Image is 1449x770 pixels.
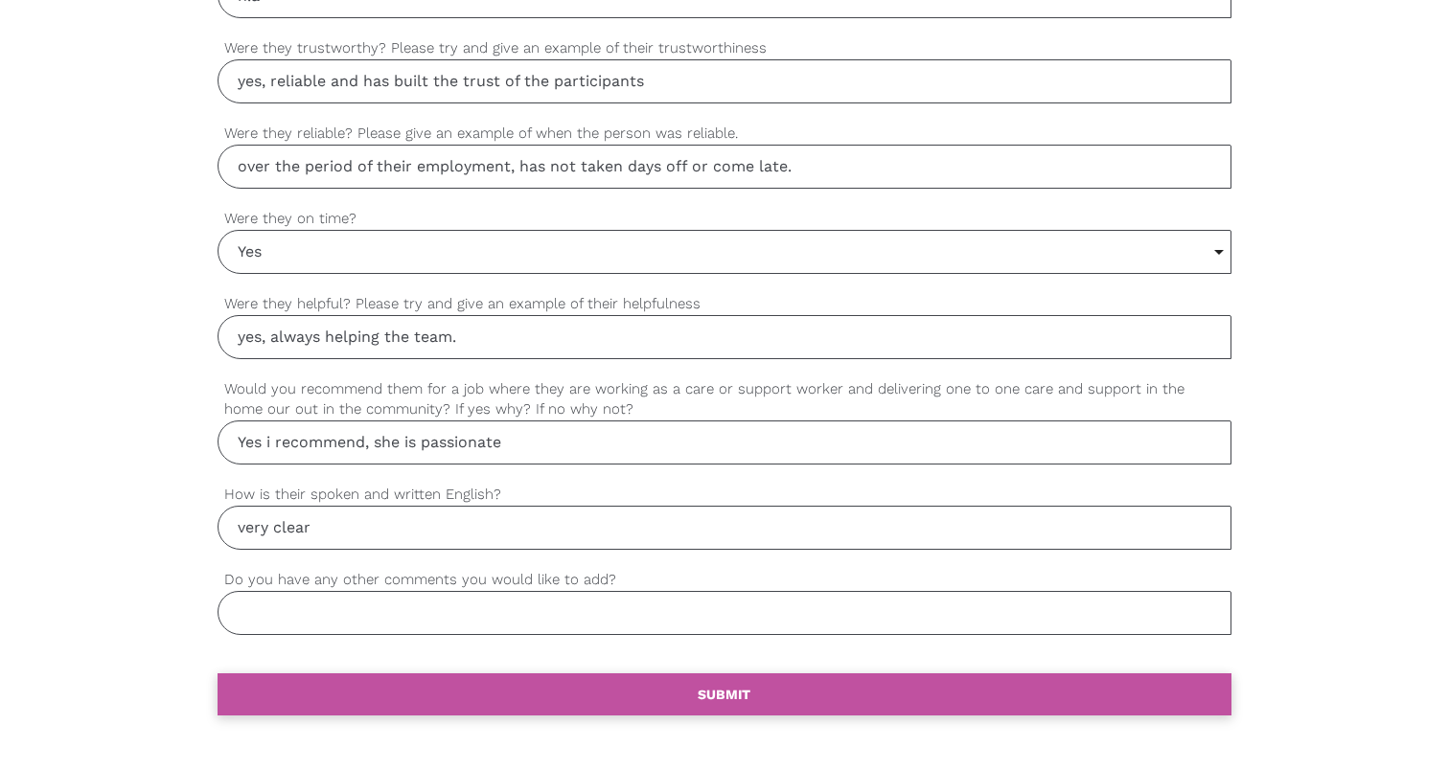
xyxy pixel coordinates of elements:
a: SUBMIT [218,673,1231,715]
label: Were they reliable? Please give an example of when the person was reliable. [218,123,1231,145]
label: Were they helpful? Please try and give an example of their helpfulness [218,293,1231,315]
label: Were they on time? [218,208,1231,230]
b: SUBMIT [698,687,750,702]
label: How is their spoken and written English? [218,484,1231,506]
label: Do you have any other comments you would like to add? [218,569,1231,591]
label: Were they trustworthy? Please try and give an example of their trustworthiness [218,37,1231,59]
label: Would you recommend them for a job where they are working as a care or support worker and deliver... [218,378,1231,420]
